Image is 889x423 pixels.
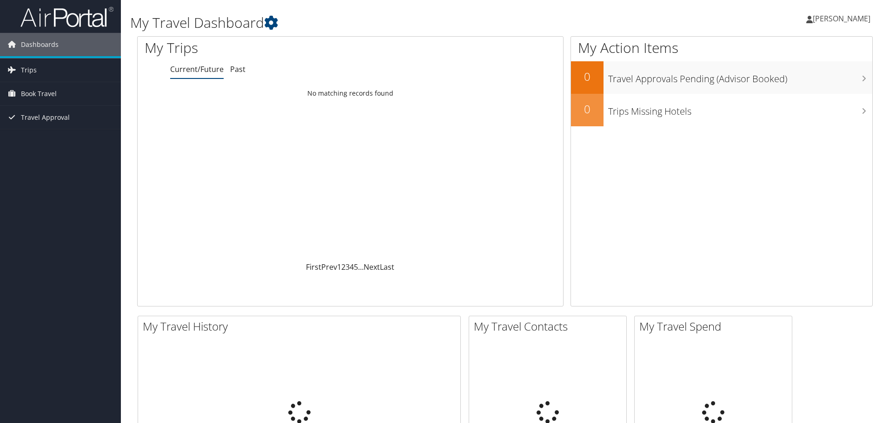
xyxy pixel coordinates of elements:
img: airportal-logo.png [20,6,113,28]
a: Next [364,262,380,272]
td: No matching records found [138,85,563,102]
h3: Trips Missing Hotels [608,100,872,118]
span: Travel Approval [21,106,70,129]
h1: My Action Items [571,38,872,58]
span: Book Travel [21,82,57,105]
span: [PERSON_NAME] [813,13,870,24]
a: Last [380,262,394,272]
a: 2 [341,262,345,272]
a: 1 [337,262,341,272]
a: 3 [345,262,350,272]
a: Past [230,64,245,74]
h2: My Travel Contacts [474,319,626,334]
a: Current/Future [170,64,224,74]
a: 0Trips Missing Hotels [571,94,872,126]
a: 5 [354,262,358,272]
h1: My Travel Dashboard [130,13,630,33]
a: Prev [321,262,337,272]
h2: 0 [571,69,604,85]
h2: My Travel History [143,319,460,334]
span: Trips [21,59,37,82]
a: 4 [350,262,354,272]
a: First [306,262,321,272]
a: [PERSON_NAME] [806,5,880,33]
h2: My Travel Spend [639,319,792,334]
a: 0Travel Approvals Pending (Advisor Booked) [571,61,872,94]
h3: Travel Approvals Pending (Advisor Booked) [608,68,872,85]
h2: 0 [571,101,604,117]
h1: My Trips [145,38,379,58]
span: Dashboards [21,33,59,56]
span: … [358,262,364,272]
